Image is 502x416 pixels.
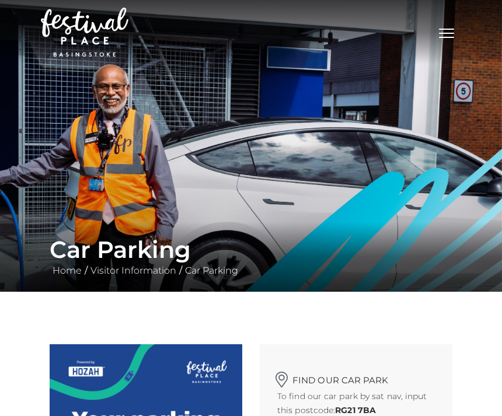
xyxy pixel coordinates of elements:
h1: Car Parking [50,236,452,264]
a: Car Parking [182,265,241,276]
h2: Find our car park [277,368,435,386]
button: Toggle navigation [432,23,461,40]
img: Festival Place Logo [41,8,128,57]
a: Visitor Information [88,265,179,276]
strong: RG21 7BA [335,405,376,415]
div: / / [41,236,461,278]
a: Home [50,265,85,276]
